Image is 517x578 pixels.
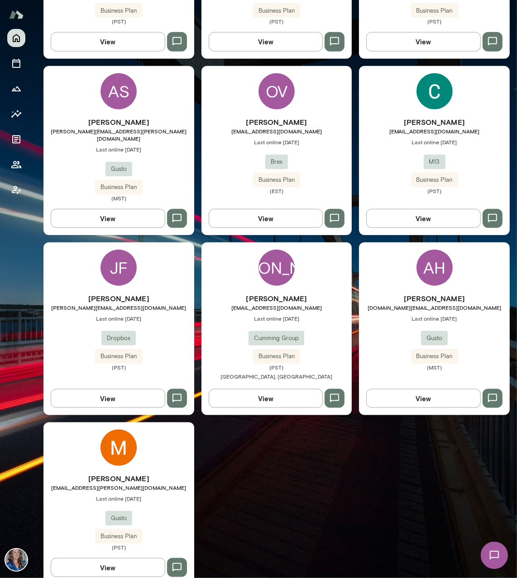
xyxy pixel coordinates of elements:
[265,157,288,166] span: Brex
[421,334,448,343] span: Gusto
[43,484,194,491] span: [EMAIL_ADDRESS][PERSON_NAME][DOMAIN_NAME]
[201,293,352,304] h6: [PERSON_NAME]
[366,209,481,228] button: View
[209,209,323,228] button: View
[95,532,142,541] span: Business Plan
[43,128,194,142] span: [PERSON_NAME][EMAIL_ADDRESS][PERSON_NAME][DOMAIN_NAME]
[43,18,194,25] span: (PST)
[359,315,510,322] span: Last online [DATE]
[253,6,300,15] span: Business Plan
[201,364,352,371] span: (PST)
[5,549,27,571] img: Nicole Menkhoff
[95,352,142,361] span: Business Plan
[201,128,352,135] span: [EMAIL_ADDRESS][DOMAIN_NAME]
[101,250,137,286] div: JF
[43,544,194,551] span: (PST)
[43,117,194,128] h6: [PERSON_NAME]
[7,156,25,174] button: Members
[366,389,481,408] button: View
[209,389,323,408] button: View
[7,54,25,72] button: Sessions
[359,187,510,194] span: (PST)
[95,6,142,15] span: Business Plan
[43,194,194,202] span: (MST)
[43,473,194,484] h6: [PERSON_NAME]
[249,334,304,343] span: Cumming Group
[424,157,445,166] span: M13
[43,495,194,502] span: Last online [DATE]
[9,6,24,23] img: Mento
[411,175,458,185] span: Business Plan
[43,304,194,311] span: [PERSON_NAME][EMAIL_ADDRESS][DOMAIN_NAME]
[253,175,300,185] span: Business Plan
[43,146,194,153] span: Last online [DATE]
[201,117,352,128] h6: [PERSON_NAME]
[359,128,510,135] span: [EMAIL_ADDRESS][DOMAIN_NAME]
[105,165,132,174] span: Gusto
[201,315,352,322] span: Last online [DATE]
[7,181,25,199] button: Client app
[101,334,136,343] span: Dropbox
[7,105,25,123] button: Insights
[51,558,165,577] button: View
[359,293,510,304] h6: [PERSON_NAME]
[416,73,453,109] img: Cassie Cunningham
[201,304,352,311] span: [EMAIL_ADDRESS][DOMAIN_NAME]
[201,187,352,194] span: (EST)
[201,18,352,25] span: (PST)
[201,138,352,146] span: Last online [DATE]
[101,73,137,109] div: AS
[105,514,132,523] span: Gusto
[51,32,165,51] button: View
[7,29,25,47] button: Home
[359,304,510,311] span: [DOMAIN_NAME][EMAIL_ADDRESS][DOMAIN_NAME]
[416,250,453,286] div: AH
[258,250,295,286] div: [PERSON_NAME]
[51,389,165,408] button: View
[359,18,510,25] span: (PST)
[411,6,458,15] span: Business Plan
[43,315,194,322] span: Last online [DATE]
[411,352,458,361] span: Business Plan
[366,32,481,51] button: View
[258,73,295,109] div: OV
[43,364,194,371] span: (PST)
[220,373,332,379] span: [GEOGRAPHIC_DATA], [GEOGRAPHIC_DATA]
[95,183,142,192] span: Business Plan
[51,209,165,228] button: View
[209,32,323,51] button: View
[43,293,194,304] h6: [PERSON_NAME]
[101,430,137,466] img: Mooni Patel
[7,130,25,148] button: Documents
[359,364,510,371] span: (MST)
[253,352,300,361] span: Business Plan
[7,80,25,98] button: Growth Plan
[359,138,510,146] span: Last online [DATE]
[359,117,510,128] h6: [PERSON_NAME]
